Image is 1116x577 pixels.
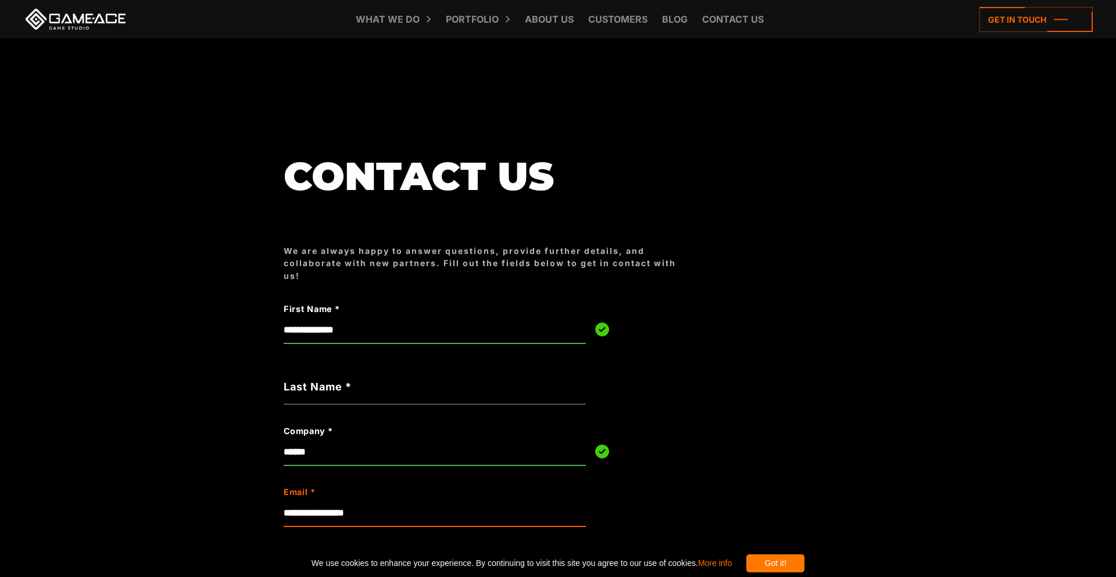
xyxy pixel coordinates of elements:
[979,7,1093,32] a: Get in touch
[284,155,691,198] h1: Contact us
[284,425,525,438] label: Company *
[698,558,732,568] a: More info
[312,554,732,572] span: We use cookies to enhance your experience. By continuing to visit this site you agree to our use ...
[284,486,525,499] label: Email *
[284,303,525,316] label: First Name *
[284,547,525,560] label: Phone
[284,379,586,395] label: Last Name *
[284,245,691,282] div: We are always happy to answer questions, provide further details, and collaborate with new partne...
[746,554,804,572] div: Got it!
